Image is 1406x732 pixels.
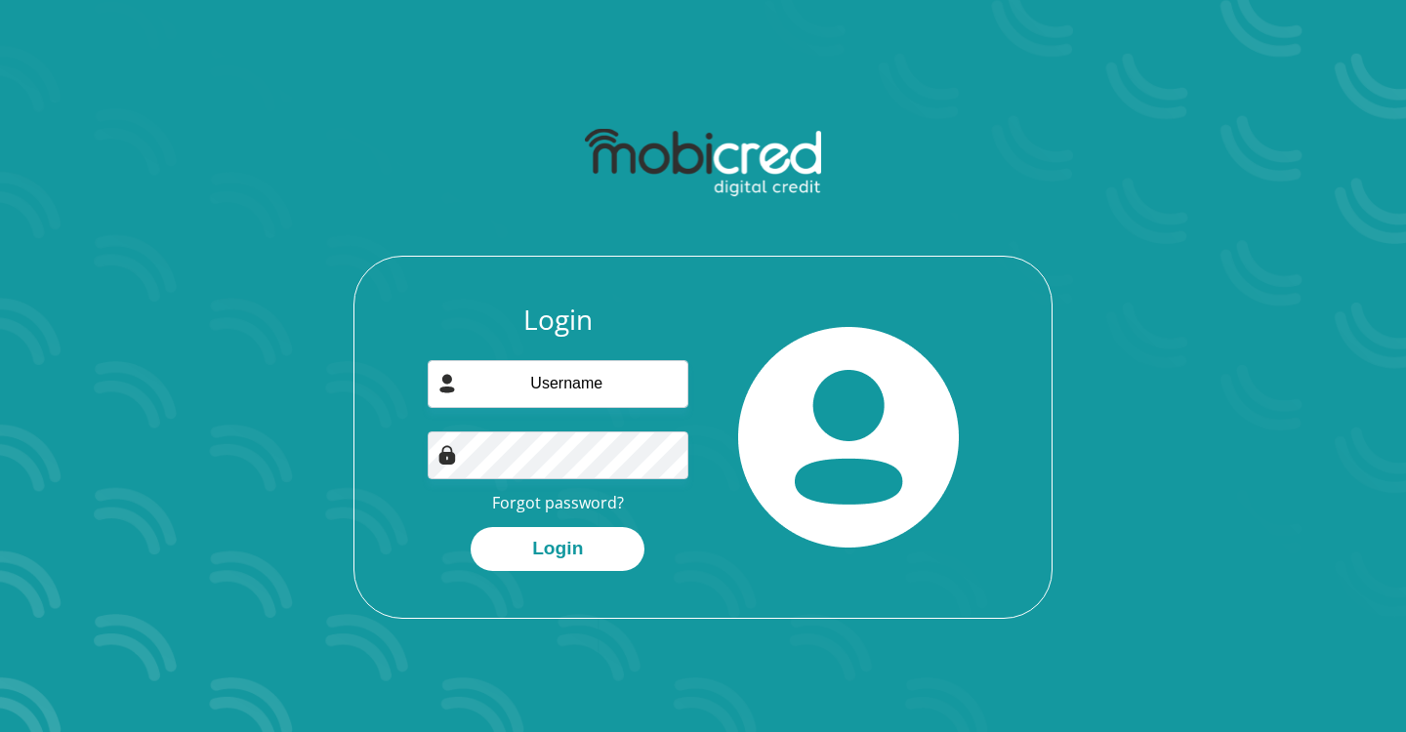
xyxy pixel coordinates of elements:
[437,445,457,465] img: Image
[437,374,457,393] img: user-icon image
[428,360,689,408] input: Username
[585,129,820,197] img: mobicred logo
[471,527,644,571] button: Login
[428,304,689,337] h3: Login
[492,492,624,513] a: Forgot password?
